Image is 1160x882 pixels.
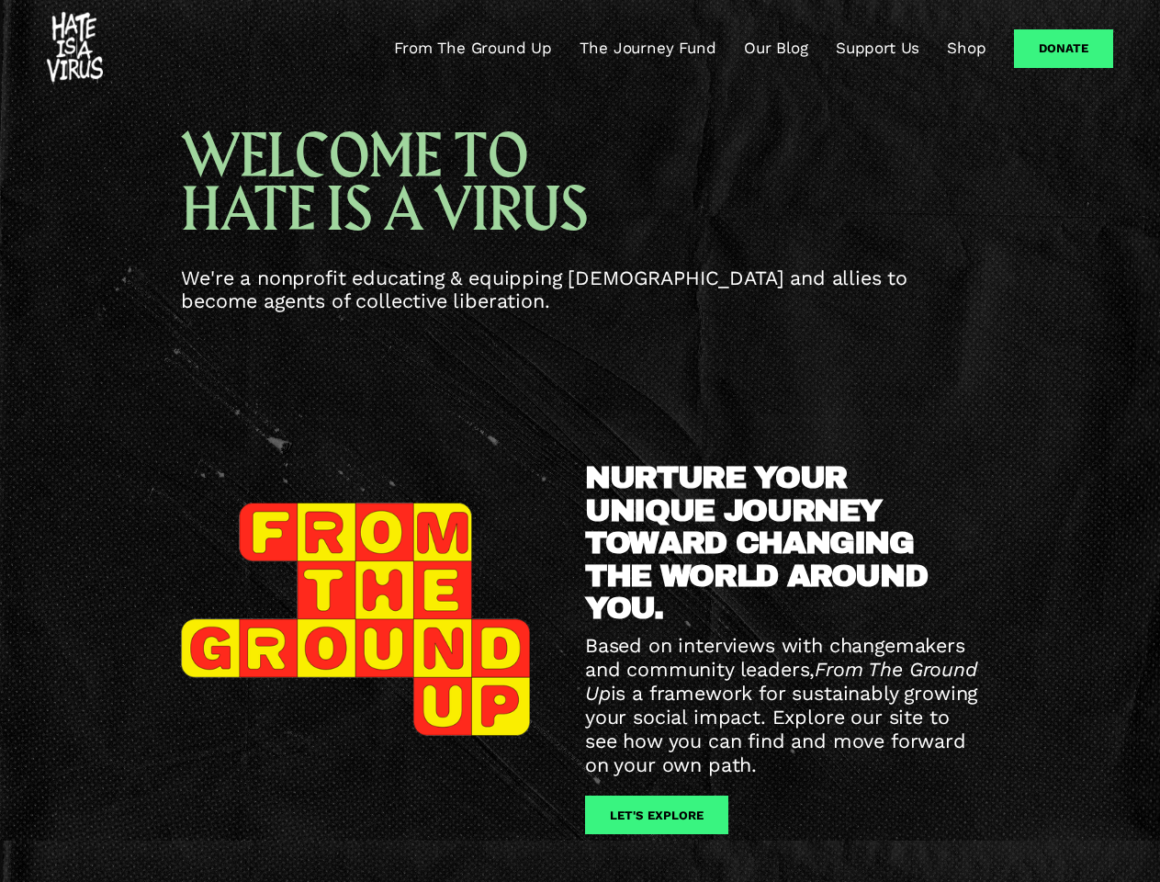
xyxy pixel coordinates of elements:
a: The Journey Fund [580,38,715,60]
em: From The Ground Up [585,658,984,705]
span: WELCOME TO HATE IS A VIRUS [181,119,587,249]
a: Donate [1014,29,1113,68]
img: #HATEISAVIRUS [47,12,103,85]
a: Our Blog [744,38,808,60]
span: We're a nonprofit educating & equipping [DEMOGRAPHIC_DATA] and allies to become agents of collect... [181,266,914,313]
a: From The Ground Up [394,38,552,60]
a: Support Us [836,38,919,60]
a: Shop [947,38,985,60]
strong: NURTURE YOUR UNIQUE JOURNEY TOWARD CHANGING THE WORLD AROUND YOU. [585,460,936,625]
span: Based on interviews with changemakers and community leaders, is a framework for sustainably growi... [585,634,984,775]
a: let's explore [585,796,728,834]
